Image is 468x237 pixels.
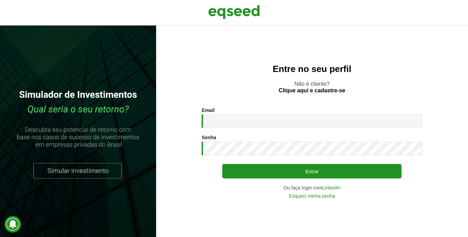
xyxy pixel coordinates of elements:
[289,194,335,198] a: Esqueci minha senha
[170,64,454,74] h2: Entre no seu perfil
[208,3,260,21] img: EqSeed Logo
[222,164,401,178] button: Entrar
[202,108,214,113] label: Email
[202,135,216,140] label: Senha
[170,81,454,94] p: Não é cliente?
[322,185,340,190] a: LinkedIn
[279,88,345,93] a: Clique aqui e cadastre-se
[202,185,422,190] div: Ou faça login com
